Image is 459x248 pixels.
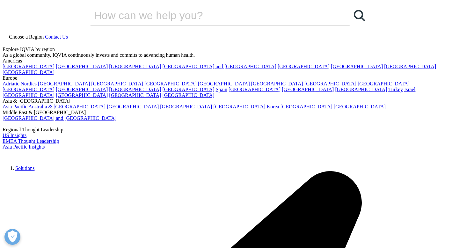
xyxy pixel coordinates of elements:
a: [GEOGRAPHIC_DATA] [278,64,330,69]
a: [GEOGRAPHIC_DATA] [384,64,436,69]
div: Americas [3,58,456,64]
a: [GEOGRAPHIC_DATA] [280,104,332,109]
div: Europe [3,75,456,81]
a: Asia Pacific [3,104,27,109]
a: [GEOGRAPHIC_DATA] [109,92,161,98]
a: [GEOGRAPHIC_DATA] [304,81,356,86]
a: Australia & [GEOGRAPHIC_DATA] [28,104,106,109]
a: [GEOGRAPHIC_DATA] [198,81,250,86]
a: [GEOGRAPHIC_DATA] [91,81,143,86]
a: [GEOGRAPHIC_DATA] [56,87,108,92]
a: [GEOGRAPHIC_DATA] [251,81,303,86]
a: Nordics [20,81,37,86]
button: Abrir preferencias [4,229,20,245]
div: Middle East & [GEOGRAPHIC_DATA] [3,110,456,115]
a: Spain [216,87,227,92]
div: Regional Thought Leadership [3,127,456,133]
a: [GEOGRAPHIC_DATA] [229,87,280,92]
a: [GEOGRAPHIC_DATA] [160,104,212,109]
a: Search [350,6,369,25]
a: Turkey [388,87,403,92]
img: IQVIA Healthcare Information Technology and Pharma Clinical Research Company [3,150,54,159]
svg: Search [354,10,365,21]
a: Contact Us [45,34,68,40]
a: [GEOGRAPHIC_DATA] [3,87,55,92]
div: As a global community, IQVIA continuously invests and commits to advancing human health. [3,52,456,58]
a: [GEOGRAPHIC_DATA] [335,87,387,92]
a: [GEOGRAPHIC_DATA] [162,87,214,92]
input: Search [90,6,332,25]
a: [GEOGRAPHIC_DATA] [162,92,214,98]
a: Asia Pacific Insights [3,144,45,150]
span: Choose a Region [9,34,44,40]
a: [GEOGRAPHIC_DATA] [3,92,55,98]
div: Explore IQVIA by region [3,47,456,52]
a: [GEOGRAPHIC_DATA] [107,104,159,109]
a: [GEOGRAPHIC_DATA] [3,64,55,69]
a: Israel [404,87,416,92]
a: [GEOGRAPHIC_DATA] [334,104,386,109]
a: [GEOGRAPHIC_DATA] [56,64,108,69]
a: [GEOGRAPHIC_DATA] and [GEOGRAPHIC_DATA] [3,115,116,121]
a: [GEOGRAPHIC_DATA] [3,69,55,75]
a: [GEOGRAPHIC_DATA] [282,87,334,92]
a: [GEOGRAPHIC_DATA] and [GEOGRAPHIC_DATA] [162,64,276,69]
a: [GEOGRAPHIC_DATA] [38,81,90,86]
a: [GEOGRAPHIC_DATA] [213,104,265,109]
a: Adriatic [3,81,19,86]
div: Asia & [GEOGRAPHIC_DATA] [3,98,456,104]
a: US Insights [3,133,26,138]
a: [GEOGRAPHIC_DATA] [144,81,196,86]
a: [GEOGRAPHIC_DATA] [56,92,108,98]
a: EMEA Thought Leadership [3,138,59,144]
a: Korea [267,104,279,109]
a: [GEOGRAPHIC_DATA] [109,64,161,69]
a: [GEOGRAPHIC_DATA] [331,64,383,69]
a: Solutions [15,165,34,171]
a: [GEOGRAPHIC_DATA] [358,81,410,86]
a: [GEOGRAPHIC_DATA] [109,87,161,92]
